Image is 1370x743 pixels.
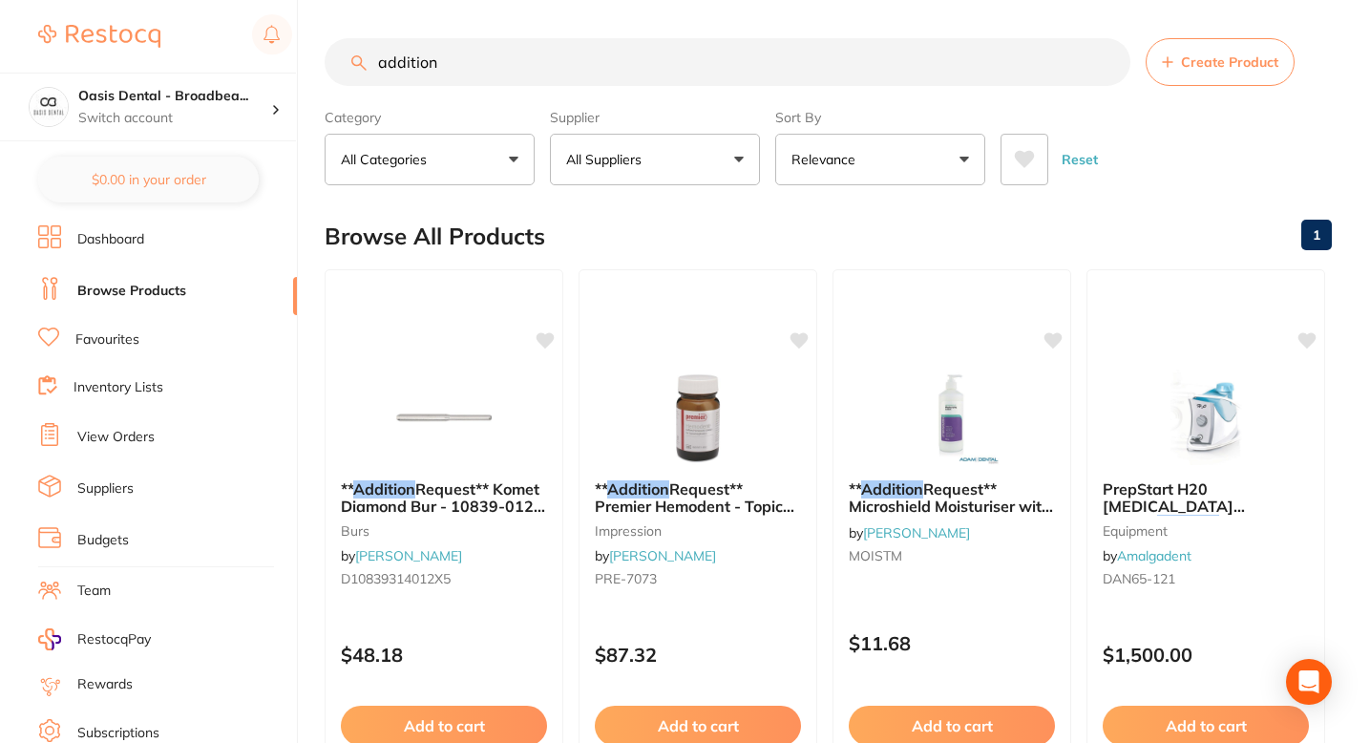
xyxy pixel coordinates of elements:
[38,157,259,202] button: $0.00 in your order
[849,524,970,541] span: by
[1301,216,1332,254] a: 1
[78,87,271,106] h4: Oasis Dental - Broadbeach
[74,378,163,397] a: Inventory Lists
[1103,523,1309,539] small: equipment
[595,479,798,551] span: Request** Premier Hemodent - Topical Haemostatic Solution - 40cc Bottle
[325,38,1130,86] input: Search Products
[607,479,669,499] em: Addition
[325,134,535,185] button: All Categories
[1103,570,1175,587] span: DAN65-121
[863,524,970,541] a: [PERSON_NAME]
[890,370,1014,465] img: **Addition Request** Microshield Moisturiser with Pump 500ml
[325,109,535,126] label: Category
[595,570,657,587] span: PRE-7073
[77,230,144,249] a: Dashboard
[1181,54,1278,70] span: Create Product
[353,479,415,499] em: Addition
[341,480,547,516] b: **Addition Request** Komet Diamond Bur - 10839-012 - End Cutting - High Speed, Friction Grip (FG)...
[38,628,61,650] img: RestocqPay
[1286,659,1332,705] div: Open Intercom Messenger
[1103,479,1245,534] span: PrepStart H20 [MEDICAL_DATA] Sidecar
[1117,547,1191,564] a: Amalgadent
[382,370,506,465] img: **Addition Request** Komet Diamond Bur - 10839-012 - End Cutting - High Speed, Friction Grip (FG)...
[341,523,547,539] small: burs
[341,570,451,587] span: D10839314012X5
[849,547,902,564] span: MOISTM
[636,370,760,465] img: **Addition Request** Premier Hemodent - Topical Haemostatic Solution - 40cc Bottle
[595,480,801,516] b: **Addition Request** Premier Hemodent - Topical Haemostatic Solution - 40cc Bottle
[78,109,271,128] p: Switch account
[595,547,716,564] span: by
[1144,370,1268,465] img: PrepStart H20 Abrasion Sidecar Addition
[30,88,68,126] img: Oasis Dental - Broadbeach
[791,150,863,169] p: Relevance
[77,531,129,550] a: Budgets
[550,134,760,185] button: All Suppliers
[861,479,923,499] em: Addition
[341,150,434,169] p: All Categories
[849,632,1055,654] p: $11.68
[77,428,155,447] a: View Orders
[77,630,151,649] span: RestocqPay
[1103,644,1309,666] p: $1,500.00
[595,523,801,539] small: impression
[77,675,133,694] a: Rewards
[775,134,985,185] button: Relevance
[1056,134,1104,185] button: Reset
[38,25,160,48] img: Restocq Logo
[566,150,649,169] p: All Suppliers
[77,724,159,743] a: Subscriptions
[75,330,139,350] a: Favourites
[38,14,160,58] a: Restocq Logo
[609,547,716,564] a: [PERSON_NAME]
[550,109,760,126] label: Supplier
[1146,38,1295,86] button: Create Product
[849,479,1053,534] span: Request** Microshield Moisturiser with Pump 500ml
[325,223,545,250] h2: Browse All Products
[38,628,151,650] a: RestocqPay
[341,479,545,551] span: Request** Komet Diamond Bur - 10839-012 - End Cutting - High Speed, Friction Grip (FG), 5-Pack
[1103,547,1191,564] span: by
[355,547,462,564] a: [PERSON_NAME]
[595,644,801,666] p: $87.32
[341,644,547,666] p: $48.18
[1157,515,1219,534] em: Addition
[1103,480,1309,516] b: PrepStart H20 Abrasion Sidecar Addition
[849,480,1055,516] b: **Addition Request** Microshield Moisturiser with Pump 500ml
[775,109,985,126] label: Sort By
[77,582,111,601] a: Team
[341,547,462,564] span: by
[77,282,186,301] a: Browse Products
[77,479,134,499] a: Suppliers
